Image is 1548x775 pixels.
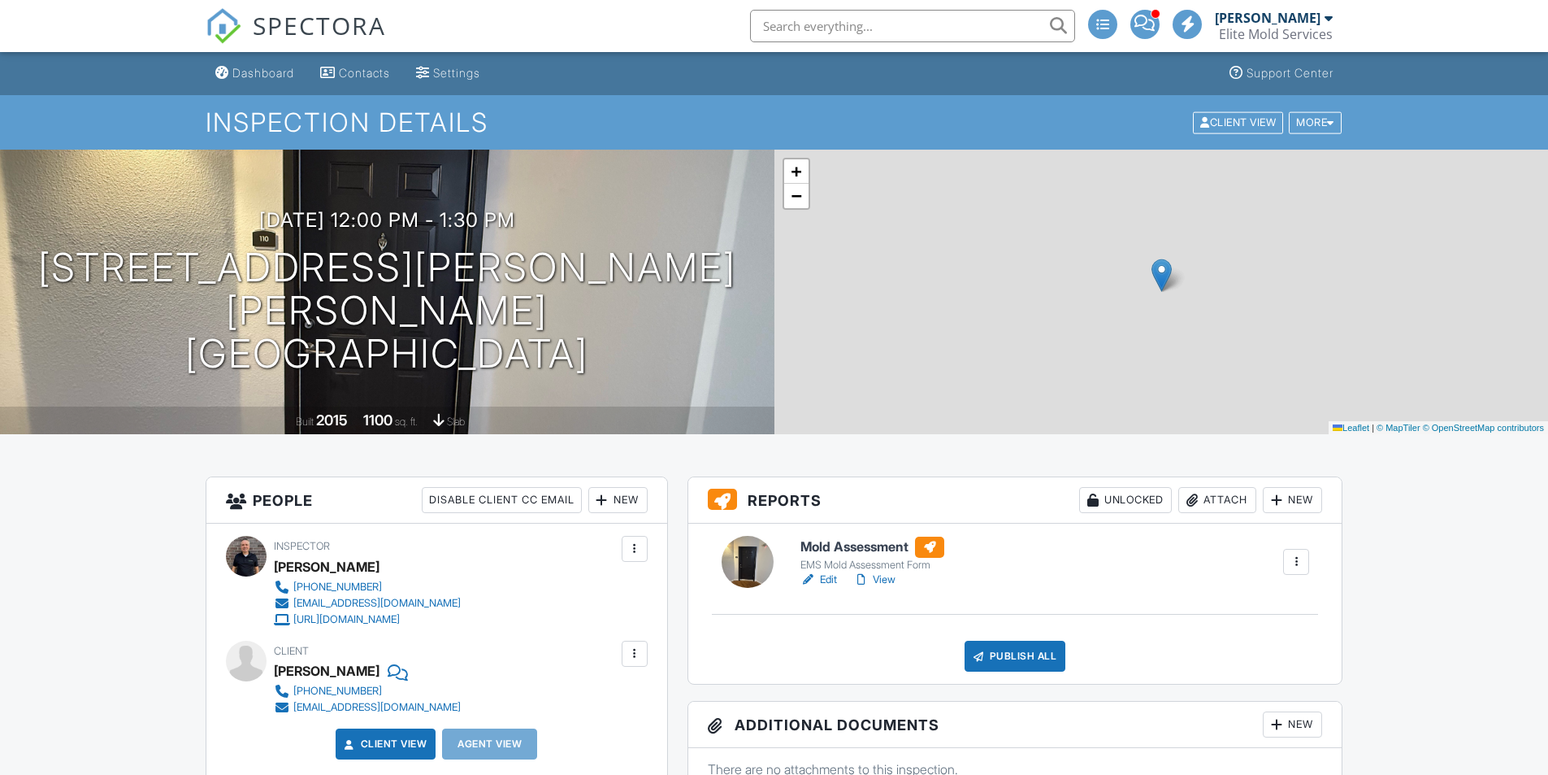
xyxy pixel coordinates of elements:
[422,487,582,513] div: Disable Client CC Email
[800,559,944,572] div: EMS Mold Assessment Form
[1247,66,1333,80] div: Support Center
[1263,487,1322,513] div: New
[1263,712,1322,738] div: New
[800,537,944,573] a: Mold Assessment EMS Mold Assessment Form
[1193,111,1283,133] div: Client View
[1333,423,1369,433] a: Leaflet
[1289,111,1342,133] div: More
[274,699,461,716] a: [EMAIL_ADDRESS][DOMAIN_NAME]
[274,540,330,552] span: Inspector
[433,66,480,80] div: Settings
[965,641,1066,672] div: Publish All
[395,416,418,428] span: sq. ft.
[1372,423,1374,433] span: |
[1151,259,1172,292] img: Marker
[274,612,461,628] a: [URL][DOMAIN_NAME]
[1079,487,1172,513] div: Unlocked
[784,159,809,184] a: Zoom in
[314,59,397,89] a: Contacts
[339,66,390,80] div: Contacts
[316,411,348,429] div: 2015
[1219,26,1333,42] div: Elite Mold Services
[206,8,241,44] img: The Best Home Inspection Software - Spectora
[274,645,309,657] span: Client
[293,597,461,610] div: [EMAIL_ADDRESS][DOMAIN_NAME]
[206,22,386,56] a: SPECTORA
[206,477,667,524] h3: People
[293,581,382,594] div: [PHONE_NUMBER]
[800,572,837,588] a: Edit
[259,209,515,231] h3: [DATE] 12:00 pm - 1:30 pm
[274,683,461,699] a: [PHONE_NUMBER]
[232,66,294,80] div: Dashboard
[800,537,944,558] h6: Mold Assessment
[293,613,400,626] div: [URL][DOMAIN_NAME]
[274,555,379,579] div: [PERSON_NAME]
[1377,423,1420,433] a: © MapTiler
[26,246,748,375] h1: [STREET_ADDRESS][PERSON_NAME][PERSON_NAME] [GEOGRAPHIC_DATA]
[1423,423,1544,433] a: © OpenStreetMap contributors
[274,659,379,683] div: [PERSON_NAME]
[447,416,465,428] span: slab
[410,59,487,89] a: Settings
[293,685,382,698] div: [PHONE_NUMBER]
[750,10,1075,42] input: Search everything...
[1223,59,1340,89] a: Support Center
[688,477,1342,524] h3: Reports
[1191,115,1287,128] a: Client View
[363,411,392,429] div: 1100
[853,572,895,588] a: View
[341,736,427,752] a: Client View
[791,161,801,181] span: +
[293,701,461,714] div: [EMAIL_ADDRESS][DOMAIN_NAME]
[688,702,1342,748] h3: Additional Documents
[274,579,461,595] a: [PHONE_NUMBER]
[296,416,314,428] span: Built
[588,487,648,513] div: New
[274,595,461,612] a: [EMAIL_ADDRESS][DOMAIN_NAME]
[209,59,301,89] a: Dashboard
[791,185,801,206] span: −
[206,108,1343,137] h1: Inspection Details
[253,8,386,42] span: SPECTORA
[784,184,809,208] a: Zoom out
[1178,487,1256,513] div: Attach
[1215,10,1320,26] div: [PERSON_NAME]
